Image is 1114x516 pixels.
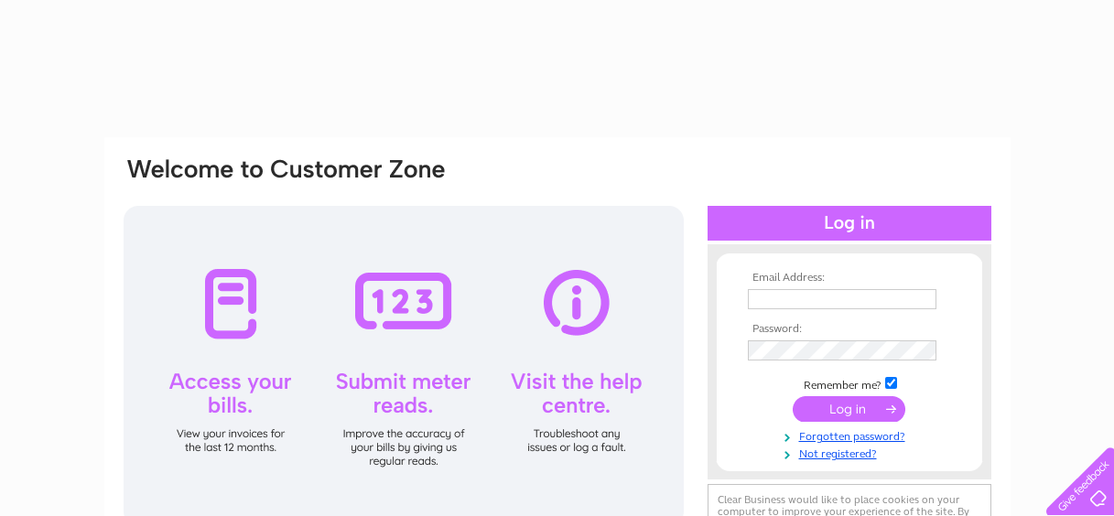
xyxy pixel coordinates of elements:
[748,444,956,461] a: Not registered?
[793,396,905,422] input: Submit
[748,426,956,444] a: Forgotten password?
[743,374,956,392] td: Remember me?
[743,323,956,336] th: Password:
[743,272,956,285] th: Email Address:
